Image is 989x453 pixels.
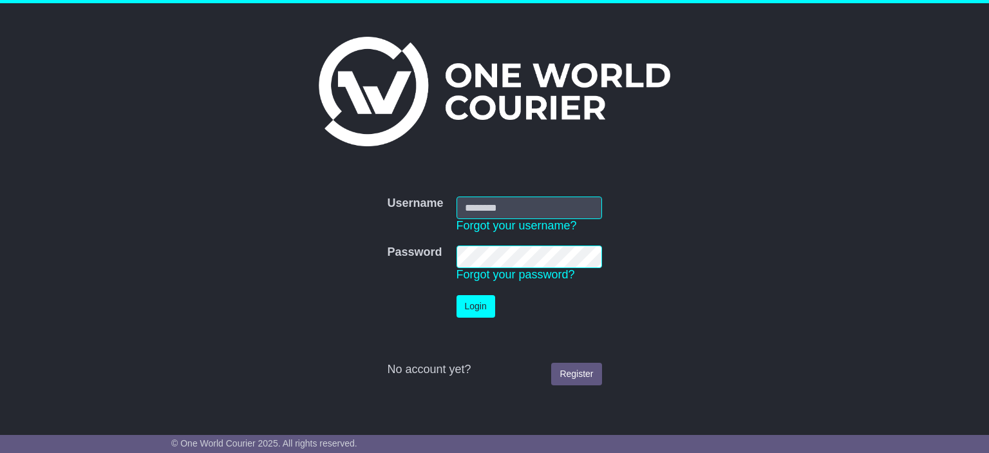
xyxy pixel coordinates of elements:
[387,246,442,260] label: Password
[319,37,670,146] img: One World
[387,363,601,377] div: No account yet?
[551,363,601,385] a: Register
[457,268,575,281] a: Forgot your password?
[457,219,577,232] a: Forgot your username?
[387,197,443,211] label: Username
[171,438,357,448] span: © One World Courier 2025. All rights reserved.
[457,295,495,318] button: Login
